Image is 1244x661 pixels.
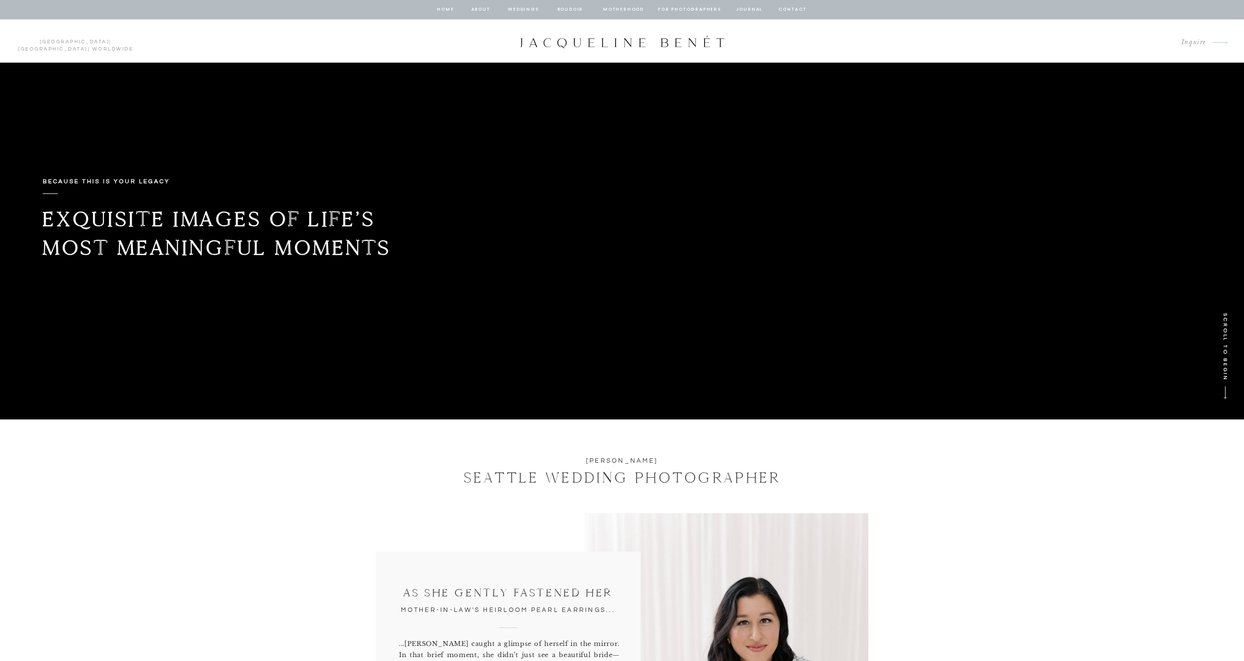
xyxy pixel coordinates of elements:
[658,5,721,14] a: for photographers
[470,5,491,14] a: about
[777,5,808,14] a: contact
[397,585,620,602] p: As she Gently Fastened Her
[14,38,138,44] p: | | Worldwide
[507,5,540,14] a: Weddings
[18,47,88,52] a: [GEOGRAPHIC_DATA]
[556,5,584,14] a: BOUDOIR
[603,5,643,14] a: Motherhood
[42,206,391,261] b: Exquisite images of life’s most meaningful moments
[397,605,620,615] p: Mother-In-Law's Heirloom Pearl Earrings...
[1218,313,1230,395] p: SCROLL TO BEGIN
[432,466,812,489] h1: SEATTLE WEDDING PHOTOGRAPHER
[1174,36,1206,49] a: Inquire
[40,39,110,44] a: [GEOGRAPHIC_DATA]
[734,5,764,14] a: journal
[43,178,170,185] b: Because this is your legacy
[436,5,455,14] a: home
[529,455,715,466] h2: [PERSON_NAME]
